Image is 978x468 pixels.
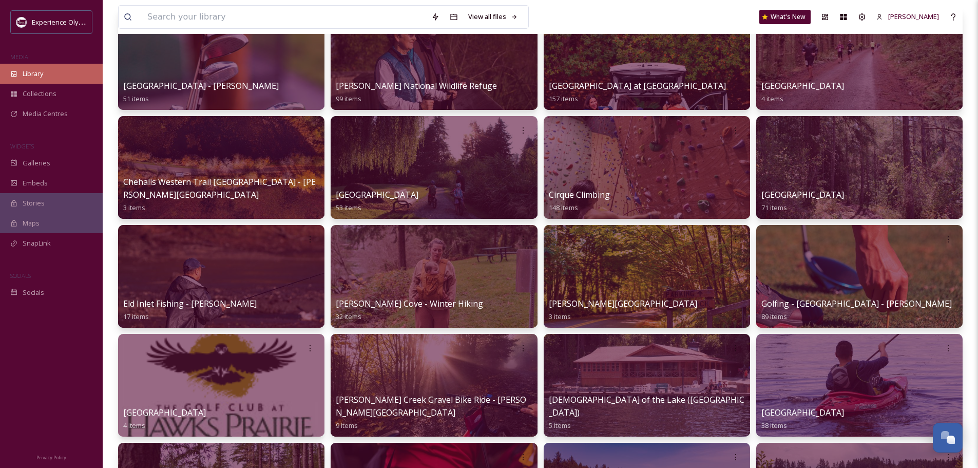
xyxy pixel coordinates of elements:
a: [GEOGRAPHIC_DATA] - [PERSON_NAME]51 items [123,81,279,103]
button: Open Chat [933,423,963,453]
span: Collections [23,89,56,99]
span: Privacy Policy [36,454,66,461]
span: [GEOGRAPHIC_DATA] [123,407,206,418]
a: [PERSON_NAME] Cove - Winter Hiking32 items [336,299,483,321]
span: Stories [23,198,45,208]
span: 38 items [761,421,787,430]
a: [GEOGRAPHIC_DATA]4 items [761,81,844,103]
a: View all files [463,7,523,27]
a: [GEOGRAPHIC_DATA]71 items [761,190,844,212]
span: 32 items [336,312,361,321]
span: 17 items [123,312,149,321]
span: 99 items [336,94,361,103]
span: SnapLink [23,238,51,248]
span: 4 items [123,421,145,430]
span: [PERSON_NAME][GEOGRAPHIC_DATA] [549,298,697,309]
span: Eld Inlet Fishing - [PERSON_NAME] [123,298,257,309]
span: Chehalis Western Trail [GEOGRAPHIC_DATA] - [PERSON_NAME][GEOGRAPHIC_DATA] [123,176,316,200]
span: 3 items [549,312,571,321]
a: [GEOGRAPHIC_DATA]53 items [336,190,418,212]
span: Cirque Climbing [549,189,610,200]
span: 89 items [761,312,787,321]
span: 9 items [336,421,358,430]
a: Privacy Policy [36,451,66,463]
span: 3 items [123,203,145,212]
span: Embeds [23,178,48,188]
span: Library [23,69,43,79]
a: [GEOGRAPHIC_DATA]4 items [123,408,206,430]
span: [GEOGRAPHIC_DATA] [761,189,844,200]
input: Search your library [142,6,426,28]
a: Eld Inlet Fishing - [PERSON_NAME]17 items [123,299,257,321]
a: Cirque Climbing148 items [549,190,610,212]
span: [GEOGRAPHIC_DATA] [336,189,418,200]
a: [PERSON_NAME][GEOGRAPHIC_DATA]3 items [549,299,697,321]
a: Golfing - [GEOGRAPHIC_DATA] - [PERSON_NAME]89 items [761,299,952,321]
img: download.jpeg [16,17,27,27]
span: [GEOGRAPHIC_DATA] - [PERSON_NAME] [123,80,279,91]
span: [PERSON_NAME] Cove - Winter Hiking [336,298,483,309]
span: 157 items [549,94,578,103]
span: Socials [23,288,44,297]
span: Media Centres [23,109,68,119]
span: MEDIA [10,53,28,61]
span: [PERSON_NAME] [888,12,939,21]
span: 71 items [761,203,787,212]
a: [GEOGRAPHIC_DATA] at [GEOGRAPHIC_DATA]157 items [549,81,726,103]
span: [DEMOGRAPHIC_DATA] of the Lake ([GEOGRAPHIC_DATA]) [549,394,744,418]
a: [DEMOGRAPHIC_DATA] of the Lake ([GEOGRAPHIC_DATA])5 items [549,395,744,430]
span: WIDGETS [10,142,34,150]
span: 51 items [123,94,149,103]
span: [PERSON_NAME] Creek Gravel Bike Ride - [PERSON_NAME][GEOGRAPHIC_DATA] [336,394,526,418]
span: 4 items [761,94,783,103]
span: SOCIALS [10,272,31,279]
span: 53 items [336,203,361,212]
span: [PERSON_NAME] National Wildlife Refuge [336,80,497,91]
a: [PERSON_NAME] National Wildlife Refuge99 items [336,81,497,103]
span: [GEOGRAPHIC_DATA] at [GEOGRAPHIC_DATA] [549,80,726,91]
a: What's New [759,10,811,24]
a: Chehalis Western Trail [GEOGRAPHIC_DATA] - [PERSON_NAME][GEOGRAPHIC_DATA]3 items [123,177,316,212]
span: Galleries [23,158,50,168]
span: [GEOGRAPHIC_DATA] [761,80,844,91]
span: 5 items [549,421,571,430]
a: [GEOGRAPHIC_DATA]38 items [761,408,844,430]
a: [PERSON_NAME] Creek Gravel Bike Ride - [PERSON_NAME][GEOGRAPHIC_DATA]9 items [336,395,526,430]
span: [GEOGRAPHIC_DATA] [761,407,844,418]
span: 148 items [549,203,578,212]
span: Golfing - [GEOGRAPHIC_DATA] - [PERSON_NAME] [761,298,952,309]
span: Experience Olympia [32,17,93,27]
span: Maps [23,218,40,228]
a: [PERSON_NAME] [871,7,944,27]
